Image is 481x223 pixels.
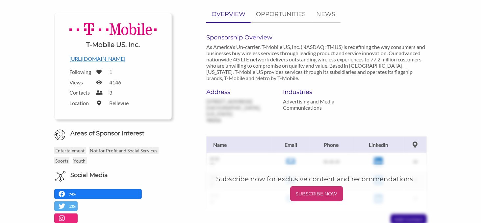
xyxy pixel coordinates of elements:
[256,10,306,19] p: OPPORTUNITIES
[69,100,92,106] label: Location
[54,129,65,141] img: Globe Icon
[110,69,113,75] label: 1
[272,136,309,153] th: Email
[69,23,157,35] img: Logo
[69,89,92,96] label: Contacts
[69,191,77,197] p: 74%
[206,34,427,41] h6: Sponsorship Overview
[212,10,245,19] p: OVERVIEW
[283,98,350,111] p: Advertising and Media Communications
[216,186,417,201] a: SUBSCRIBE NOW
[110,79,121,85] label: 4146
[110,100,129,106] label: Bellevue
[89,147,159,154] p: Not for Profit and Social Services
[283,88,350,96] h6: Industries
[293,189,341,199] p: SUBSCRIBE NOW
[69,79,92,85] label: Views
[216,174,417,184] h5: Subscribe now for exclusive content and recommendations
[316,10,335,19] p: NEWS
[110,89,113,96] label: 3
[310,136,353,153] th: Phone
[73,157,87,164] p: Youth
[206,44,427,81] p: As America's Un-carrier, T-Mobile US, Inc. (NASDAQ: TMUS) is redefining the way consumers and bus...
[54,147,86,154] p: Entertainment
[54,157,69,164] p: Sports
[69,55,157,63] p: [URL][DOMAIN_NAME]
[206,88,273,96] h6: Address
[69,69,92,75] label: Following
[353,136,404,153] th: Linkedin
[49,129,177,138] h6: Areas of Sponsor Interest
[55,171,65,182] img: Social Media Icon
[206,136,272,153] th: Name
[70,171,108,179] h6: Social Media
[69,203,77,210] p: 13%
[86,40,140,49] h1: T-Mobile US, Inc.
